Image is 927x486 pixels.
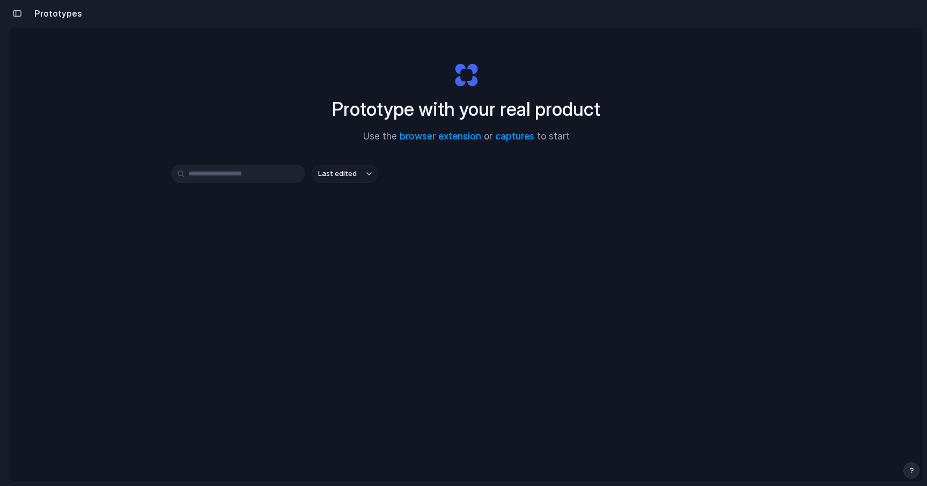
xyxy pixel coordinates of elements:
h1: Prototype with your real product [332,95,600,123]
a: captures [495,131,534,142]
button: Last edited [312,165,378,183]
span: Use the or to start [363,130,570,144]
span: Last edited [318,168,357,179]
h2: Prototypes [30,7,82,20]
a: browser extension [400,131,481,142]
